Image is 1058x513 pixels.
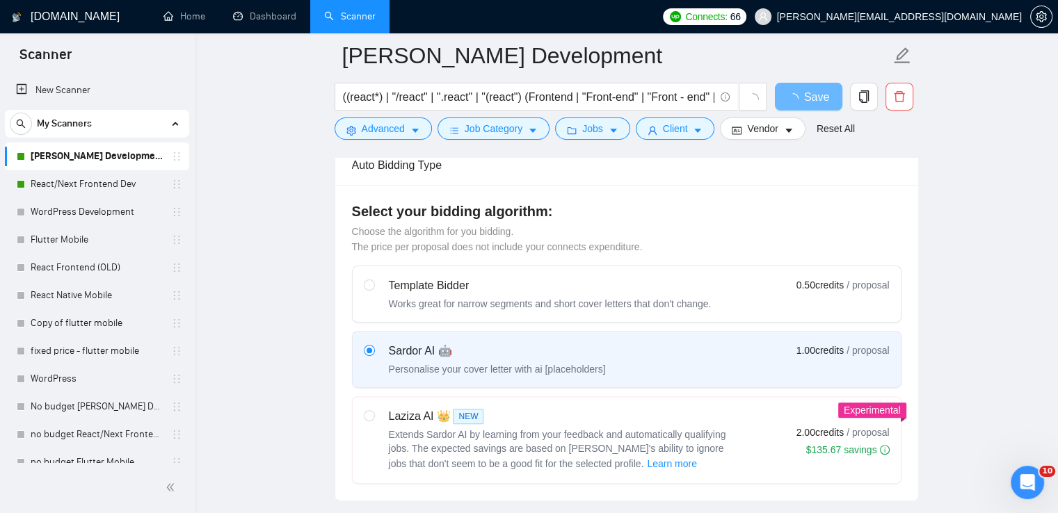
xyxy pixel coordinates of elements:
[31,142,163,170] a: [PERSON_NAME] Development
[12,6,22,28] img: logo
[806,443,890,457] div: $135.67 savings
[663,121,688,136] span: Client
[324,10,376,22] a: searchScanner
[847,278,889,292] span: / proposal
[171,457,182,468] span: holder
[693,125,703,136] span: caret-down
[555,117,630,140] button: folderJobscaret-down
[171,318,182,329] span: holder
[720,117,805,140] button: idcardVendorcaret-down
[389,429,726,469] span: Extends Sardor AI by learning from your feedback and automatically qualifying jobs. The expected ...
[732,125,742,136] span: idcard
[721,92,730,101] span: info-circle
[163,10,205,22] a: homeHome
[449,125,459,136] span: bars
[1030,6,1052,28] button: setting
[730,9,741,24] span: 66
[31,198,163,226] a: WordPress Development
[342,38,890,73] input: Scanner name...
[5,76,189,104] li: New Scanner
[389,343,606,359] div: Sardor AI 🤖
[880,445,890,455] span: info-circle
[171,290,182,301] span: holder
[784,125,794,136] span: caret-down
[171,206,182,218] span: holder
[171,429,182,440] span: holder
[8,44,83,74] span: Scanner
[171,401,182,412] span: holder
[885,83,913,111] button: delete
[389,297,712,311] div: Works great for narrow segments and short cover letters that don't change.
[850,83,878,111] button: copy
[171,373,182,384] span: holder
[775,83,842,111] button: Save
[886,90,913,103] span: delete
[346,125,356,136] span: setting
[844,405,901,416] span: Experimental
[171,179,182,190] span: holder
[847,343,889,357] span: / proposal
[648,125,657,136] span: user
[10,119,31,129] span: search
[352,226,643,252] span: Choose the algorithm for you bidding. The price per proposal does not include your connects expen...
[389,277,712,294] div: Template Bidder
[31,393,163,421] a: No budget [PERSON_NAME] Development
[335,117,432,140] button: settingAdvancedcaret-down
[171,234,182,245] span: holder
[233,10,296,22] a: dashboardDashboard
[31,254,163,282] a: React Frontend (OLD)
[389,362,606,376] div: Personalise your cover letter with ai [placeholders]
[410,125,420,136] span: caret-down
[796,425,844,440] span: 2.00 credits
[31,226,163,254] a: Flutter Mobile
[787,93,804,104] span: loading
[646,455,698,472] button: Laziza AI NEWExtends Sardor AI by learning from your feedback and automatically qualifying jobs. ...
[636,117,715,140] button: userClientcaret-down
[465,121,522,136] span: Job Category
[796,343,844,358] span: 1.00 credits
[685,9,727,24] span: Connects:
[438,117,550,140] button: barsJob Categorycaret-down
[582,121,603,136] span: Jobs
[31,421,163,448] a: no budget React/Next Frontend Dev
[362,121,405,136] span: Advanced
[804,88,829,106] span: Save
[16,76,178,104] a: New Scanner
[171,262,182,273] span: holder
[352,145,901,185] div: Auto Bidding Type
[166,480,179,494] span: double-left
[847,425,889,439] span: / proposal
[343,88,714,106] input: Search Freelance Jobs...
[528,125,538,136] span: caret-down
[567,125,577,136] span: folder
[1011,466,1044,499] iframe: Intercom live chat
[609,125,618,136] span: caret-down
[893,47,911,65] span: edit
[31,309,163,337] a: Copy of flutter mobile
[817,121,855,136] a: Reset All
[647,456,697,471] span: Learn more
[389,408,737,425] div: Laziza AI
[436,408,450,425] span: 👑
[171,151,182,162] span: holder
[1030,11,1052,22] a: setting
[37,110,92,138] span: My Scanners
[31,170,163,198] a: React/Next Frontend Dev
[670,11,681,22] img: upwork-logo.png
[746,93,759,106] span: loading
[171,345,182,357] span: holder
[758,12,768,22] span: user
[31,282,163,309] a: React Native Mobile
[31,337,163,365] a: fixed price - flutter mobile
[453,409,483,424] span: NEW
[10,113,32,135] button: search
[1039,466,1055,477] span: 10
[1031,11,1052,22] span: setting
[31,365,163,393] a: WordPress
[31,448,163,476] a: no budget Flutter Mobile
[851,90,877,103] span: copy
[747,121,778,136] span: Vendor
[796,277,844,293] span: 0.50 credits
[352,202,901,221] h4: Select your bidding algorithm:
